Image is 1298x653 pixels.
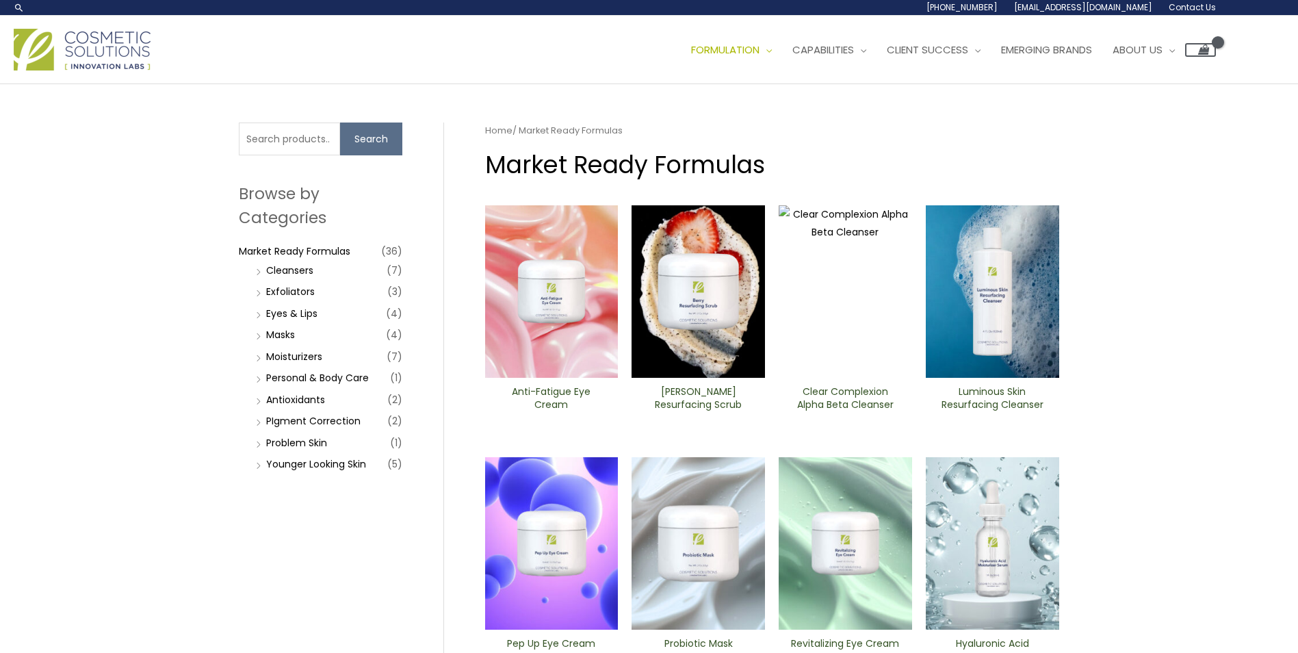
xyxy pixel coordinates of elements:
a: Clear Complexion Alpha Beta ​Cleanser [790,385,900,416]
nav: Site Navigation [671,29,1216,71]
a: Market Ready Formulas [239,244,350,258]
input: Search products… [239,123,340,155]
img: Anti Fatigue Eye Cream [485,205,619,378]
a: Formulation [681,29,782,71]
a: Cleansers [266,264,313,277]
img: Luminous Skin Resurfacing ​Cleanser [926,205,1059,378]
span: [EMAIL_ADDRESS][DOMAIN_NAME] [1014,1,1152,13]
span: (2) [387,411,402,431]
a: PIgment Correction [266,414,361,428]
img: Probiotic Mask [632,457,765,630]
span: Formulation [691,42,760,57]
a: Anti-Fatigue Eye Cream [496,385,606,416]
img: Hyaluronic moisturizer Serum [926,457,1059,630]
span: (1) [390,433,402,452]
a: [PERSON_NAME] Resurfacing Scrub [643,385,753,416]
span: (1) [390,368,402,387]
a: Luminous Skin Resurfacing ​Cleanser [937,385,1048,416]
span: (7) [387,347,402,366]
a: Younger Looking Skin [266,457,366,471]
h2: Browse by Categories [239,182,402,229]
img: Cosmetic Solutions Logo [14,29,151,71]
button: Search [340,123,402,155]
img: Berry Resurfacing Scrub [632,205,765,378]
h2: Clear Complexion Alpha Beta ​Cleanser [790,385,900,411]
h2: Luminous Skin Resurfacing ​Cleanser [937,385,1048,411]
span: Client Success [887,42,968,57]
a: About Us [1102,29,1185,71]
a: Capabilities [782,29,877,71]
a: View Shopping Cart, empty [1185,43,1216,57]
span: [PHONE_NUMBER] [926,1,998,13]
h2: Anti-Fatigue Eye Cream [496,385,606,411]
span: (36) [381,242,402,261]
h2: [PERSON_NAME] Resurfacing Scrub [643,385,753,411]
span: (5) [387,454,402,474]
img: Revitalizing ​Eye Cream [779,457,912,630]
span: (3) [387,282,402,301]
a: Eyes & Lips [266,307,317,320]
a: Personal & Body Care [266,371,369,385]
span: Emerging Brands [1001,42,1092,57]
span: (4) [386,304,402,323]
a: Problem Skin [266,436,327,450]
a: Moisturizers [266,350,322,363]
a: Search icon link [14,2,25,13]
span: Capabilities [792,42,854,57]
h1: Market Ready Formulas [485,148,1059,181]
a: Client Success [877,29,991,71]
a: Exfoliators [266,285,315,298]
img: Clear Complexion Alpha Beta ​Cleanser [779,205,912,378]
a: Home [485,124,512,137]
span: About Us [1113,42,1163,57]
span: (7) [387,261,402,280]
span: Contact Us [1169,1,1216,13]
span: (4) [386,325,402,344]
img: Pep Up Eye Cream [485,457,619,630]
a: Antioxidants [266,393,325,407]
span: (2) [387,390,402,409]
a: Masks [266,328,295,342]
a: Emerging Brands [991,29,1102,71]
nav: Breadcrumb [485,123,1059,139]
